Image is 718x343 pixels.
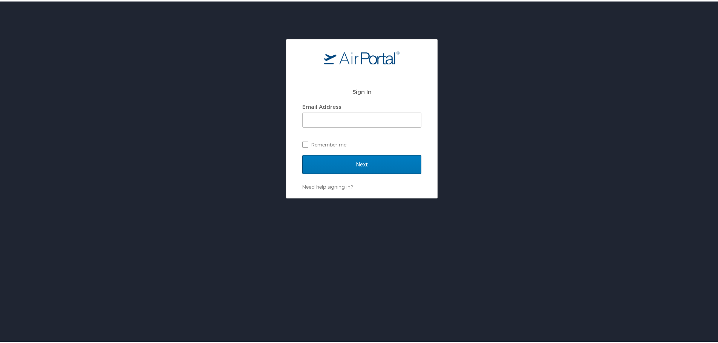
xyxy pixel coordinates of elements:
label: Email Address [302,102,341,108]
input: Next [302,154,421,172]
h2: Sign In [302,86,421,95]
label: Remember me [302,137,421,149]
img: logo [324,49,400,63]
a: Need help signing in? [302,182,353,188]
